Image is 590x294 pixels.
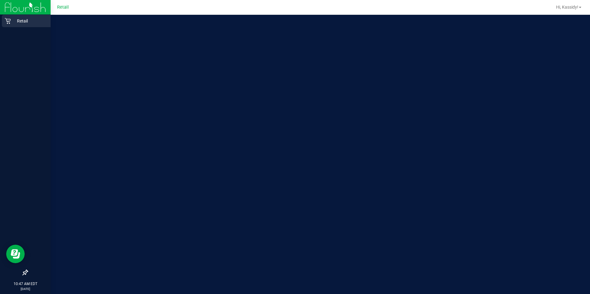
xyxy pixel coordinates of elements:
[3,281,48,287] p: 10:47 AM EDT
[11,17,48,25] p: Retail
[5,18,11,24] inline-svg: Retail
[3,287,48,291] p: [DATE]
[57,5,69,10] span: Retail
[6,245,25,263] iframe: Resource center
[556,5,578,10] span: Hi, Kassidy!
